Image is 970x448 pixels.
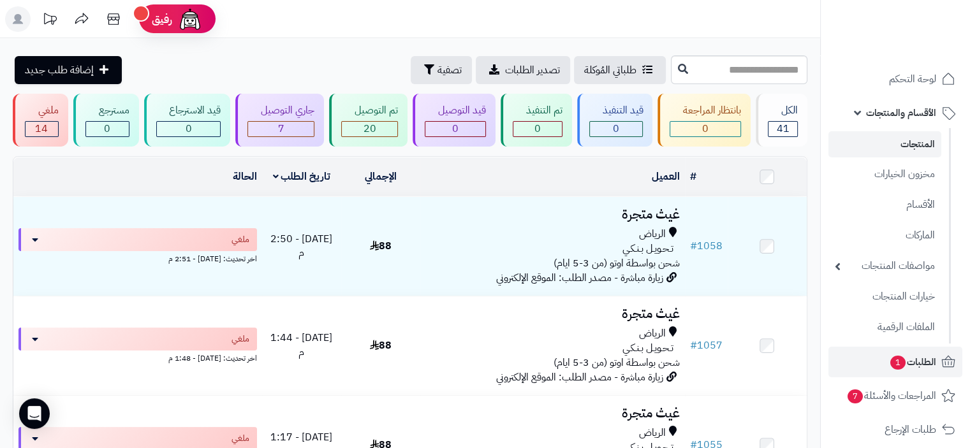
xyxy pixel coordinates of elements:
[613,121,619,136] span: 0
[889,70,936,88] span: لوحة التحكم
[828,64,962,94] a: لوحة التحكم
[25,62,94,78] span: إضافة طلب جديد
[342,122,397,136] div: 20
[847,389,863,405] span: 7
[690,169,696,184] a: #
[425,406,679,421] h3: غيث متجرة
[231,233,249,246] span: ملغي
[411,56,472,84] button: تصفية
[270,231,332,261] span: [DATE] - 2:50 م
[885,421,936,438] span: طلبات الإرجاع
[273,169,331,184] a: تاريخ الطلب
[584,62,636,78] span: طلباتي المُوكلة
[476,56,570,84] a: تصدير الطلبات
[554,355,680,370] span: شحن بواسطة اوتو (من 3-5 ايام)
[622,242,673,256] span: تـحـويـل بـنـكـي
[690,338,723,353] a: #1057
[889,353,936,371] span: الطلبات
[639,227,666,242] span: الرياض
[425,207,679,222] h3: غيث متجرة
[233,94,327,147] a: جاري التوصيل 7
[670,103,741,118] div: بانتظار المراجعة
[828,283,941,310] a: خيارات المنتجات
[574,56,666,84] a: طلباتي المُوكلة
[513,103,562,118] div: تم التنفيذ
[10,94,71,147] a: ملغي 14
[768,103,798,118] div: الكل
[828,314,941,341] a: الملفات الرقمية
[670,122,740,136] div: 0
[85,103,129,118] div: مسترجع
[575,94,656,147] a: قيد التنفيذ 0
[156,103,221,118] div: قيد الاسترجاع
[452,121,459,136] span: 0
[34,6,66,35] a: تحديثات المنصة
[247,103,314,118] div: جاري التوصيل
[496,270,663,285] span: زيارة مباشرة - مصدر الطلب: الموقع الإلكتروني
[233,169,257,184] a: الحالة
[35,121,48,136] span: 14
[828,380,962,411] a: المراجعات والأسئلة7
[152,11,172,27] span: رفيق
[186,121,192,136] span: 0
[15,56,122,84] a: إضافة طلب جديد
[846,387,936,405] span: المراجعات والأسئلة
[142,94,233,147] a: قيد الاسترجاع 0
[652,169,680,184] a: العميل
[104,121,110,136] span: 0
[753,94,810,147] a: الكل41
[270,330,332,360] span: [DATE] - 1:44 م
[231,432,249,445] span: ملغي
[370,338,392,353] span: 88
[866,104,936,122] span: الأقسام والمنتجات
[828,252,941,280] a: مواصفات المنتجات
[690,338,697,353] span: #
[777,121,790,136] span: 41
[19,398,50,429] div: Open Intercom Messenger
[534,121,541,136] span: 0
[828,131,941,157] a: المنتجات
[370,238,392,254] span: 88
[883,20,958,47] img: logo-2.png
[18,251,257,264] div: اخر تحديث: [DATE] - 2:51 م
[828,414,962,445] a: طلبات الإرجاع
[828,161,941,188] a: مخزون الخيارات
[513,122,562,136] div: 0
[425,307,679,321] h3: غيث متجرة
[690,238,723,254] a: #1058
[364,121,376,136] span: 20
[828,222,941,249] a: الماركات
[18,350,257,364] div: اخر تحديث: [DATE] - 1:48 م
[437,62,462,78] span: تصفية
[622,341,673,356] span: تـحـويـل بـنـكـي
[828,191,941,219] a: الأقسام
[890,356,906,371] span: 1
[86,122,129,136] div: 0
[231,333,249,345] span: ملغي
[639,326,666,341] span: الرياض
[278,121,284,136] span: 7
[425,103,486,118] div: قيد التوصيل
[639,426,666,440] span: الرياض
[496,370,663,385] span: زيارة مباشرة - مصدر الطلب: الموقع الإلكتروني
[589,103,643,118] div: قيد التنفيذ
[505,62,560,78] span: تصدير الطلبات
[25,103,59,118] div: ملغي
[410,94,498,147] a: قيد التوصيل 0
[655,94,753,147] a: بانتظار المراجعة 0
[828,347,962,377] a: الطلبات1
[248,122,314,136] div: 7
[177,6,203,32] img: ai-face.png
[702,121,709,136] span: 0
[690,238,697,254] span: #
[554,256,680,271] span: شحن بواسطة اوتو (من 3-5 ايام)
[498,94,575,147] a: تم التنفيذ 0
[71,94,142,147] a: مسترجع 0
[365,169,397,184] a: الإجمالي
[157,122,221,136] div: 0
[425,122,485,136] div: 0
[590,122,643,136] div: 0
[341,103,398,118] div: تم التوصيل
[26,122,58,136] div: 14
[327,94,410,147] a: تم التوصيل 20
